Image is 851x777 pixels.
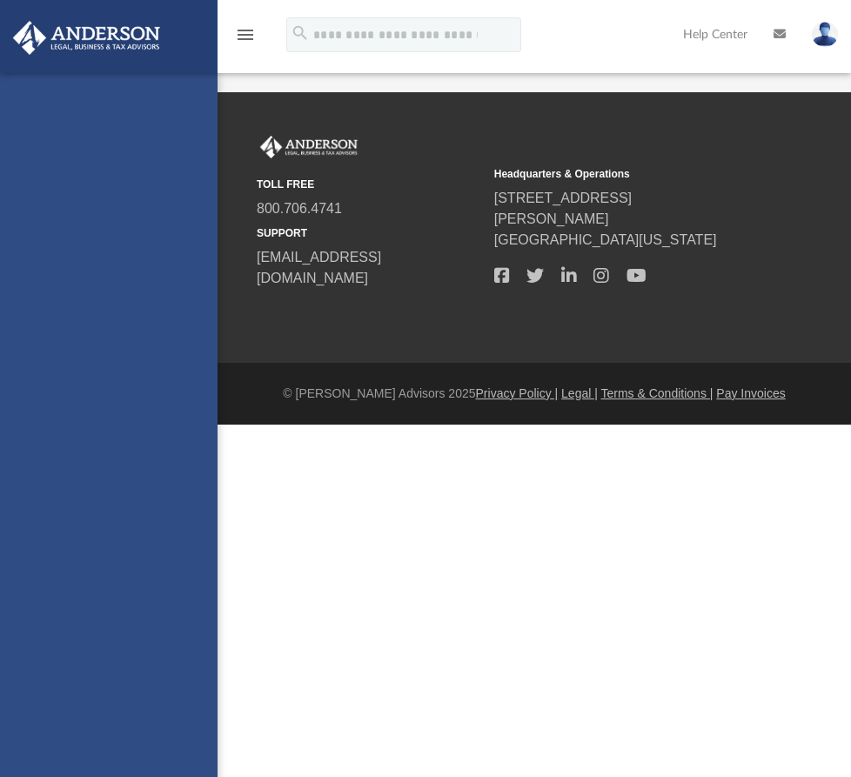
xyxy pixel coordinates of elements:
[494,232,717,247] a: [GEOGRAPHIC_DATA][US_STATE]
[257,225,482,241] small: SUPPORT
[257,250,381,285] a: [EMAIL_ADDRESS][DOMAIN_NAME]
[291,23,310,43] i: search
[494,191,632,226] a: [STREET_ADDRESS][PERSON_NAME]
[218,385,851,403] div: © [PERSON_NAME] Advisors 2025
[257,177,482,192] small: TOLL FREE
[601,386,714,400] a: Terms & Conditions |
[235,33,256,45] a: menu
[257,201,342,216] a: 800.706.4741
[476,386,559,400] a: Privacy Policy |
[716,386,785,400] a: Pay Invoices
[812,22,838,47] img: User Pic
[235,24,256,45] i: menu
[257,136,361,158] img: Anderson Advisors Platinum Portal
[494,166,720,182] small: Headquarters & Operations
[561,386,598,400] a: Legal |
[8,21,165,55] img: Anderson Advisors Platinum Portal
